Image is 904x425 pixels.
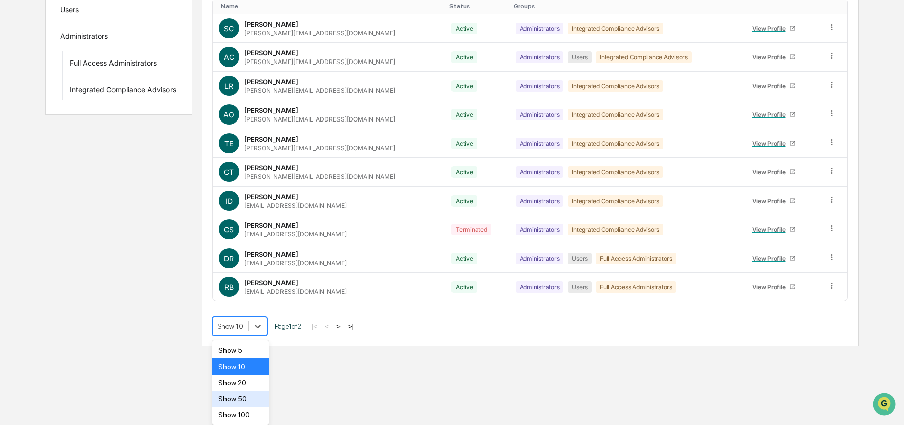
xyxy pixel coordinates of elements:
div: [EMAIL_ADDRESS][DOMAIN_NAME] [244,230,347,238]
div: [PERSON_NAME][EMAIL_ADDRESS][DOMAIN_NAME] [244,87,395,94]
span: DR [224,254,234,263]
button: < [322,322,332,331]
p: How can we help? [10,21,184,37]
div: Show 5 [212,342,269,358]
div: [PERSON_NAME] [244,250,298,258]
div: View Profile [752,226,790,233]
div: Active [451,281,477,293]
div: Administrators [516,281,564,293]
span: Page 1 of 2 [275,322,301,330]
div: Toggle SortBy [829,3,844,10]
div: Toggle SortBy [514,3,738,10]
div: Show 50 [212,391,269,407]
div: Active [451,195,477,207]
a: View Profile [748,21,800,36]
button: >| [345,322,357,331]
div: View Profile [752,197,790,205]
div: Users [568,253,592,264]
span: Data Lookup [20,146,64,156]
div: Administrators [516,195,564,207]
div: [PERSON_NAME] [244,49,298,57]
img: 1746055101610-c473b297-6a78-478c-a979-82029cc54cd1 [10,77,28,95]
div: View Profile [752,82,790,90]
a: View Profile [748,251,800,266]
span: CT [224,168,234,176]
div: 🗄️ [73,128,81,136]
div: Administrators [516,253,564,264]
div: [EMAIL_ADDRESS][DOMAIN_NAME] [244,259,347,267]
div: View Profile [752,283,790,291]
div: [PERSON_NAME] [244,135,298,143]
div: Users [568,51,592,63]
div: View Profile [752,140,790,147]
div: Administrators [516,224,564,235]
a: 🔎Data Lookup [6,142,68,160]
div: Integrated Compliance Advisors [568,109,663,120]
span: LR [224,82,233,90]
div: Integrated Compliance Advisors [568,138,663,149]
div: View Profile [752,255,790,262]
div: [EMAIL_ADDRESS][DOMAIN_NAME] [244,202,347,209]
div: Integrated Compliance Advisors [568,195,663,207]
div: Users [60,5,79,17]
div: [PERSON_NAME][EMAIL_ADDRESS][DOMAIN_NAME] [244,58,395,66]
iframe: Open customer support [872,392,899,419]
div: Toggle SortBy [449,3,505,10]
span: Attestations [83,127,125,137]
div: Administrators [516,109,564,120]
a: View Profile [748,222,800,237]
div: Integrated Compliance Advisors [70,85,176,97]
div: Full Access Administrators [596,253,676,264]
span: ID [225,197,233,205]
div: [PERSON_NAME] [244,20,298,28]
div: Administrators [516,166,564,178]
div: Integrated Compliance Advisors [568,80,663,92]
div: Integrated Compliance Advisors [568,224,663,235]
div: Active [451,138,477,149]
div: Administrators [60,32,108,44]
div: Show 20 [212,375,269,391]
a: Powered byPylon [71,170,122,178]
span: CS [224,225,234,234]
button: Start new chat [172,80,184,92]
div: Active [451,23,477,34]
div: Integrated Compliance Advisors [568,166,663,178]
div: Active [451,109,477,120]
div: Start new chat [34,77,165,87]
div: Administrators [516,138,564,149]
div: [PERSON_NAME] [244,164,298,172]
a: View Profile [748,78,800,94]
div: [EMAIL_ADDRESS][DOMAIN_NAME] [244,288,347,295]
a: View Profile [748,279,800,295]
div: [PERSON_NAME][EMAIL_ADDRESS][DOMAIN_NAME] [244,173,395,180]
div: [PERSON_NAME] [244,106,298,114]
div: [PERSON_NAME][EMAIL_ADDRESS][DOMAIN_NAME] [244,144,395,152]
a: View Profile [748,136,800,151]
div: [PERSON_NAME][EMAIL_ADDRESS][DOMAIN_NAME] [244,29,395,37]
a: 🖐️Preclearance [6,123,69,141]
div: Integrated Compliance Advisors [596,51,692,63]
a: View Profile [748,107,800,123]
div: Administrators [516,51,564,63]
div: Show 10 [212,358,269,375]
span: Preclearance [20,127,65,137]
div: [PERSON_NAME] [244,279,298,287]
div: [PERSON_NAME] [244,78,298,86]
div: View Profile [752,168,790,176]
div: Full Access Administrators [70,58,157,71]
div: Full Access Administrators [596,281,676,293]
div: Active [451,253,477,264]
a: View Profile [748,49,800,65]
div: Administrators [516,23,564,34]
div: Integrated Compliance Advisors [568,23,663,34]
span: AC [224,53,234,62]
span: AO [223,110,234,119]
div: Terminated [451,224,491,235]
div: [PERSON_NAME] [244,193,298,201]
div: Active [451,166,477,178]
button: |< [309,322,320,331]
div: Active [451,51,477,63]
div: Active [451,80,477,92]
